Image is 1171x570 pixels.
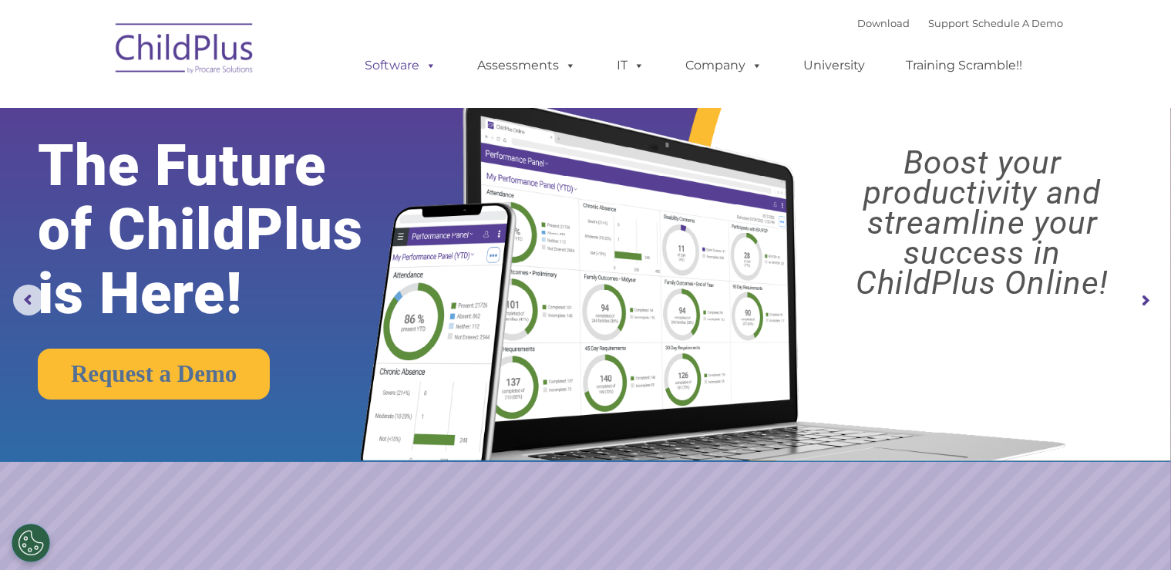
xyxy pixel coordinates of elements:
a: Software [350,50,453,81]
span: Last name [214,102,261,113]
a: University [789,50,881,81]
a: Company [671,50,779,81]
button: Cookies Settings [12,524,50,562]
a: IT [602,50,661,81]
img: ChildPlus by Procare Solutions [108,12,262,89]
rs-layer: Boost your productivity and streamline your success in ChildPlus Online! [809,147,1156,298]
a: Schedule A Demo [973,17,1064,29]
a: Support [929,17,970,29]
a: Download [858,17,910,29]
a: Training Scramble!! [891,50,1038,81]
a: Assessments [463,50,592,81]
font: | [858,17,1064,29]
a: Request a Demo [38,349,270,400]
span: Phone number [214,165,280,177]
rs-layer: The Future of ChildPlus is Here! [38,133,412,325]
